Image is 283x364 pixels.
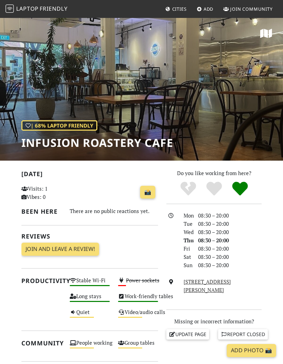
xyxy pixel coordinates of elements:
div: | 68% Laptop Friendly [21,120,97,131]
h2: Reviews [21,233,158,240]
a: Update page [166,329,209,340]
div: 08:30 – 20:00 [194,244,266,253]
div: No [175,181,201,196]
div: Definitely! [227,181,253,196]
h2: [DATE] [21,170,158,180]
span: Cities [172,6,187,12]
a: 📸 [140,186,155,199]
div: Mon [179,211,194,220]
span: Add [204,6,214,12]
s: Power sockets [126,277,159,284]
div: 08:30 – 20:00 [194,211,266,220]
div: 08:30 – 20:00 [194,220,266,228]
span: Laptop [16,5,39,12]
div: Quiet [66,307,114,323]
div: Work-friendly tables [114,292,162,307]
div: There are no public reactions yet. [70,206,158,216]
div: Tue [179,220,194,228]
div: Thu [179,236,194,244]
h2: Been here [21,208,61,215]
h2: Community [21,340,61,347]
p: Missing or incorrect information? [166,317,262,325]
div: Sat [179,253,194,261]
div: Stable Wi-Fi [66,276,114,292]
a: Report closed [218,329,268,340]
a: [STREET_ADDRESS][PERSON_NAME] [184,278,231,293]
a: Add Photo 📸 [227,344,276,357]
span: Join Community [230,6,273,12]
div: Group tables [114,338,162,354]
span: Friendly [40,5,67,12]
a: Join Community [221,3,275,15]
div: Video/audio calls [114,307,162,323]
a: Join and leave a review! [21,243,99,256]
div: People working [66,338,114,354]
div: Wed [179,228,194,236]
div: Long stays [66,292,114,307]
div: Yes [201,181,227,196]
a: Add [194,3,216,15]
p: Visits: 1 Vibes: 0 [21,184,61,201]
p: Do you like working from here? [166,169,262,177]
a: LaptopFriendly LaptopFriendly [6,3,68,15]
div: 08:30 – 20:00 [194,261,266,269]
div: 08:30 – 20:00 [194,228,266,236]
div: 08:30 – 20:00 [194,253,266,261]
div: Fri [179,244,194,253]
h1: Infusion Roastery Cafe [21,136,173,149]
div: Sun [179,261,194,269]
img: LaptopFriendly [6,4,14,13]
div: 08:30 – 20:00 [194,236,266,244]
a: Cities [163,3,189,15]
h2: Productivity [21,277,61,284]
